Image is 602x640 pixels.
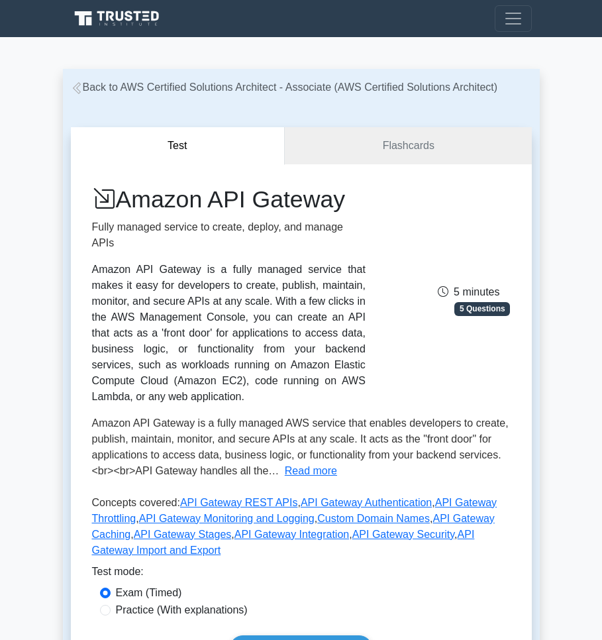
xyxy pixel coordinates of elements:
h1: Amazon API Gateway [92,186,366,214]
label: Exam (Timed) [116,585,182,601]
a: API Gateway Import and Export [92,529,475,556]
button: Toggle navigation [495,5,532,32]
div: Amazon API Gateway is a fully managed service that makes it easy for developers to create, publis... [92,262,366,405]
button: Test [71,127,285,165]
a: API Gateway Stages [134,529,232,540]
div: Test mode: [92,564,511,585]
span: 5 Questions [454,302,510,315]
p: Fully managed service to create, deploy, and manage APIs [92,219,366,251]
p: Concepts covered: , , , , , , , , , [92,495,511,564]
a: API Gateway Monitoring and Logging [139,513,315,524]
span: Amazon API Gateway is a fully managed AWS service that enables developers to create, publish, mai... [92,417,509,476]
a: Custom Domain Names [317,513,430,524]
a: Flashcards [285,127,531,165]
a: API Gateway Caching [92,513,495,540]
a: API Gateway Authentication [301,497,432,508]
a: API Gateway REST APIs [180,497,298,508]
a: Back to AWS Certified Solutions Architect - Associate (AWS Certified Solutions Architect) [71,81,498,93]
a: API Gateway Throttling [92,497,497,524]
a: API Gateway Integration [234,529,349,540]
label: Practice (With explanations) [116,602,248,618]
button: Read more [285,463,337,479]
a: API Gateway Security [352,529,454,540]
span: 5 minutes [438,286,499,297]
